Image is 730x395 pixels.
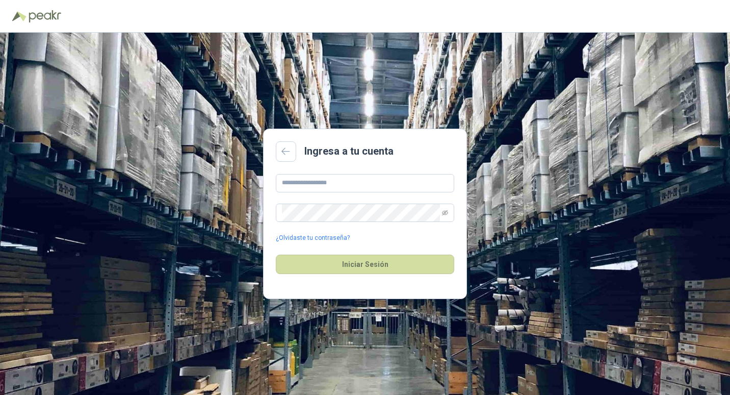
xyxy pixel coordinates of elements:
[276,233,350,243] a: ¿Olvidaste tu contraseña?
[442,210,448,216] span: eye-invisible
[276,255,454,274] button: Iniciar Sesión
[29,10,61,22] img: Peakr
[304,143,394,159] h2: Ingresa a tu cuenta
[12,11,27,21] img: Logo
